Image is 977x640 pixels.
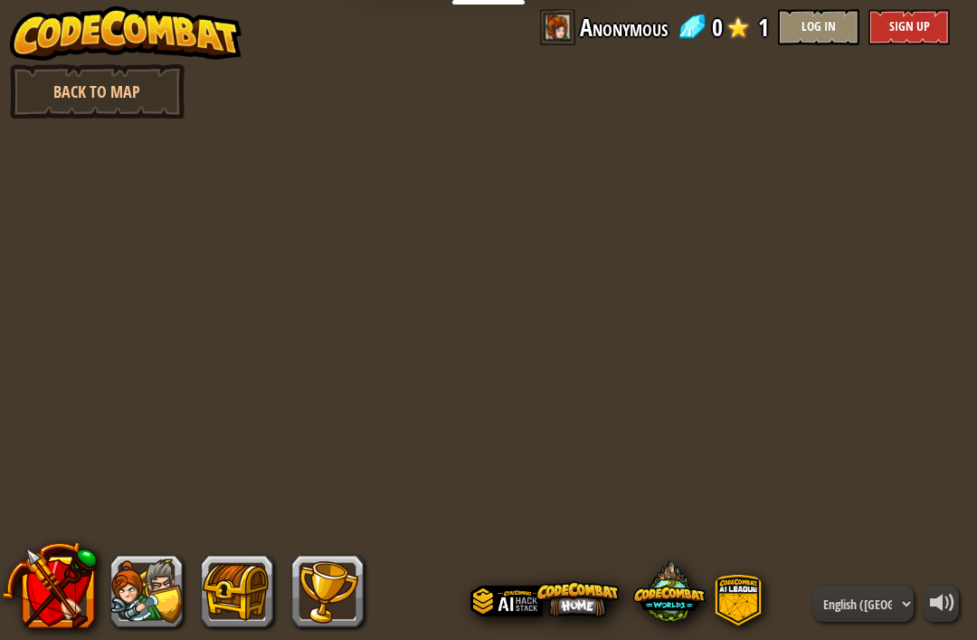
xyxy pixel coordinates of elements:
[812,586,914,622] select: Languages
[868,9,950,45] button: Sign Up
[778,9,859,45] button: Log In
[580,9,668,45] span: Anonymous
[10,64,185,119] a: Back to Map
[712,9,723,45] span: 0
[923,586,959,622] button: Adjust volume
[10,6,242,61] img: CodeCombat - Learn how to code by playing a game
[758,9,769,45] span: 1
